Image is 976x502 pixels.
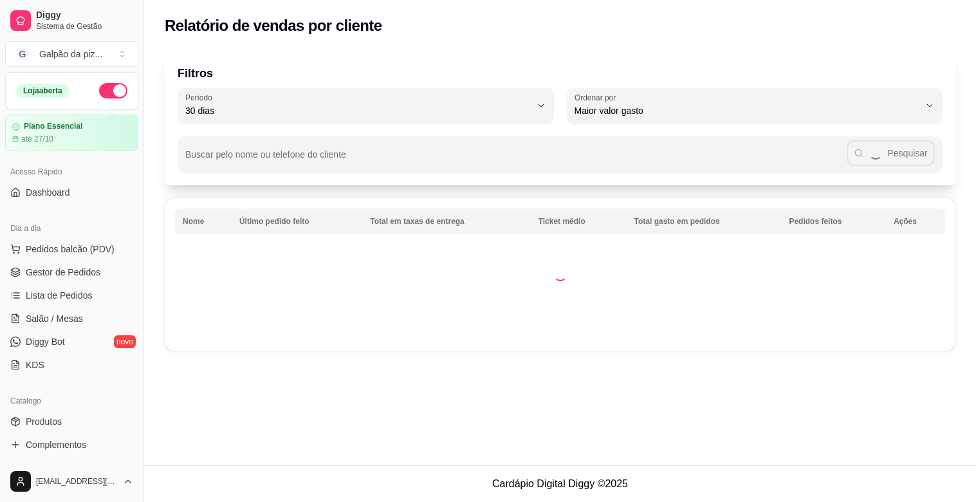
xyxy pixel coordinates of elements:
[26,415,62,428] span: Produtos
[21,134,53,144] article: até 27/10
[26,335,65,348] span: Diggy Bot
[178,88,554,124] button: Período30 dias
[5,331,138,352] a: Diggy Botnovo
[5,466,138,497] button: [EMAIL_ADDRESS][DOMAIN_NAME]
[16,84,69,98] div: Loja aberta
[575,92,620,103] label: Ordenar por
[5,218,138,239] div: Dia a dia
[185,153,847,166] input: Buscar pelo nome ou telefone do cliente
[26,438,86,451] span: Complementos
[178,64,943,82] p: Filtros
[26,186,70,199] span: Dashboard
[24,122,82,131] article: Plano Essencial
[99,83,127,98] button: Alterar Status
[39,48,102,60] div: Galpão da piz ...
[185,104,531,117] span: 30 dias
[26,289,93,302] span: Lista de Pedidos
[5,434,138,455] a: Complementos
[554,268,567,281] div: Loading
[5,308,138,329] a: Salão / Mesas
[26,243,115,256] span: Pedidos balcão (PDV)
[36,10,133,21] span: Diggy
[26,266,100,279] span: Gestor de Pedidos
[16,48,29,60] span: G
[5,239,138,259] button: Pedidos balcão (PDV)
[5,182,138,203] a: Dashboard
[5,262,138,283] a: Gestor de Pedidos
[26,312,83,325] span: Salão / Mesas
[5,5,138,36] a: DiggySistema de Gestão
[5,41,138,67] button: Select a team
[5,355,138,375] a: KDS
[36,21,133,32] span: Sistema de Gestão
[185,92,216,103] label: Período
[165,15,382,36] h2: Relatório de vendas por cliente
[5,115,138,151] a: Plano Essencialaté 27/10
[575,104,920,117] span: Maior valor gasto
[36,476,118,487] span: [EMAIL_ADDRESS][DOMAIN_NAME]
[5,391,138,411] div: Catálogo
[144,465,976,502] footer: Cardápio Digital Diggy © 2025
[5,285,138,306] a: Lista de Pedidos
[567,88,943,124] button: Ordenar porMaior valor gasto
[5,162,138,182] div: Acesso Rápido
[5,411,138,432] a: Produtos
[26,358,44,371] span: KDS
